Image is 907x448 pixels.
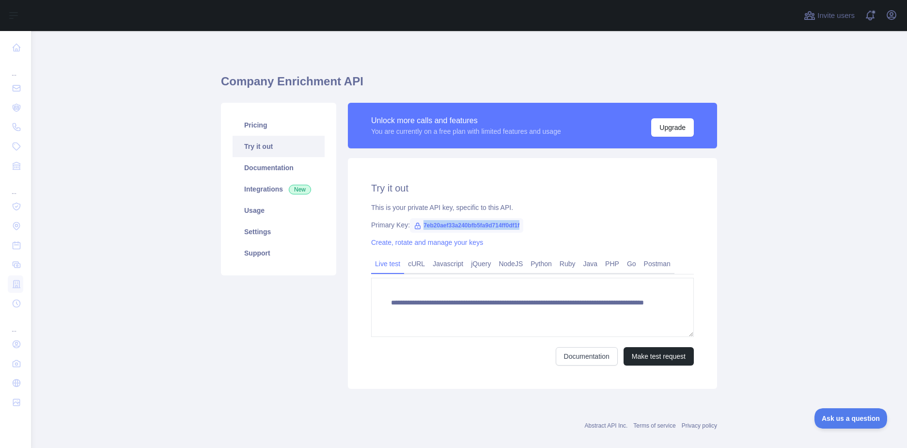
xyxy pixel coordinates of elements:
[371,203,694,212] div: This is your private API key, specific to this API.
[802,8,857,23] button: Invite users
[404,256,429,272] a: cURL
[371,181,694,195] h2: Try it out
[682,422,717,429] a: Privacy policy
[371,127,561,136] div: You are currently on a free plan with limited features and usage
[814,408,888,429] iframe: Toggle Customer Support
[624,347,694,366] button: Make test request
[233,200,325,221] a: Usage
[8,176,23,196] div: ...
[233,114,325,136] a: Pricing
[623,256,640,272] a: Go
[601,256,623,272] a: PHP
[429,256,467,272] a: Javascript
[233,178,325,200] a: Integrations New
[371,256,404,272] a: Live test
[221,74,717,97] h1: Company Enrichment API
[633,422,675,429] a: Terms of service
[640,256,674,272] a: Postman
[527,256,556,272] a: Python
[585,422,628,429] a: Abstract API Inc.
[556,256,579,272] a: Ruby
[371,220,694,230] div: Primary Key:
[371,239,483,246] a: Create, rotate and manage your keys
[8,314,23,334] div: ...
[233,136,325,157] a: Try it out
[817,10,855,21] span: Invite users
[410,218,523,233] span: 7eb20aef33a240bfb5fa9d714ff0df1f
[233,157,325,178] a: Documentation
[233,221,325,242] a: Settings
[467,256,495,272] a: jQuery
[579,256,602,272] a: Java
[8,58,23,78] div: ...
[495,256,527,272] a: NodeJS
[289,185,311,194] span: New
[651,118,694,137] button: Upgrade
[233,242,325,264] a: Support
[371,115,561,127] div: Unlock more calls and features
[556,347,618,366] a: Documentation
